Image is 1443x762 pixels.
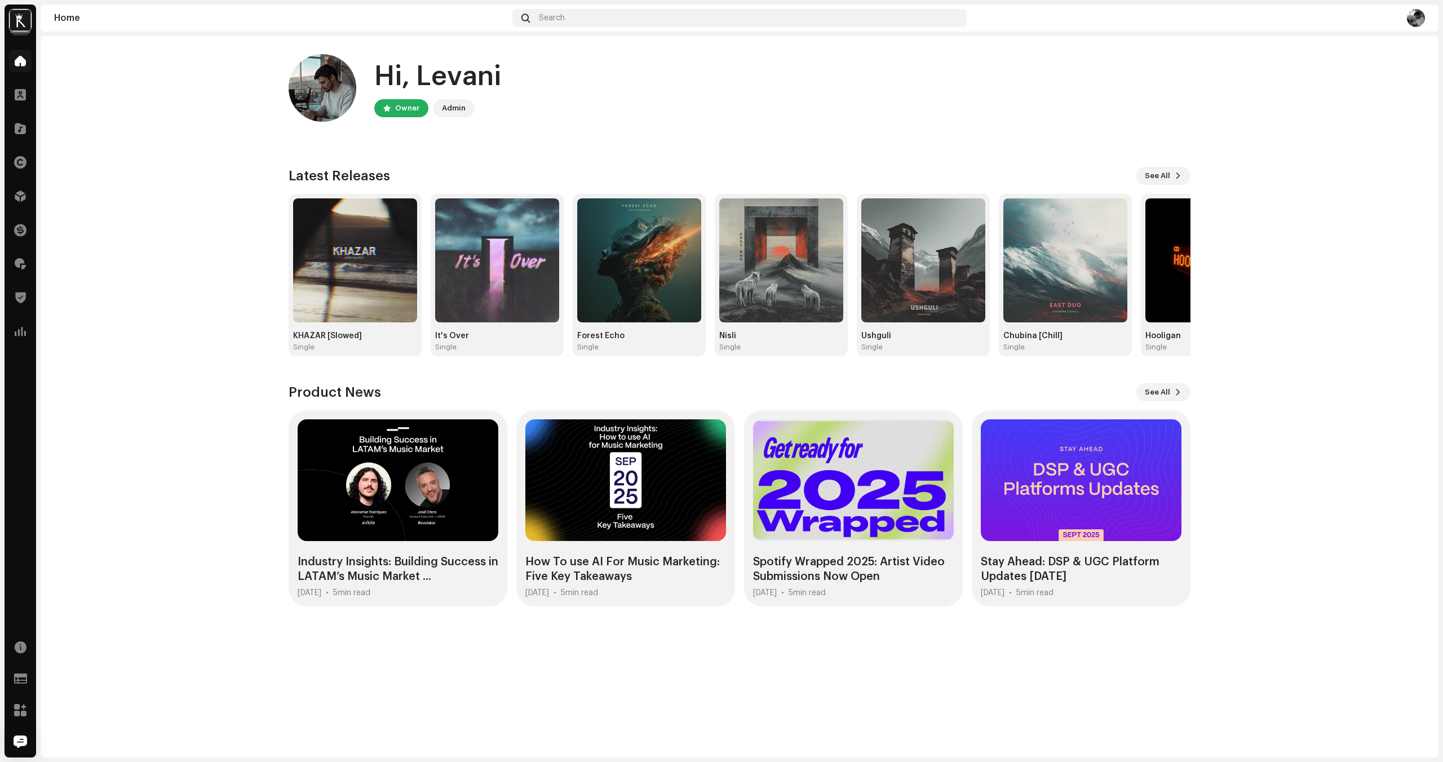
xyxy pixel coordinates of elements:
[981,555,1181,584] div: Stay Ahead: DSP & UGC Platform Updates [DATE]
[395,101,419,115] div: Owner
[326,588,329,597] div: •
[719,198,843,322] img: 1ea28496-abca-4d7a-bdc7-86e3f8c147f3
[1145,198,1269,322] img: 308ab0ab-6e77-40aa-9f59-535100b89601
[753,555,954,584] div: Spotify Wrapped 2025: Artist Video Submissions Now Open
[338,589,370,597] span: min read
[525,588,549,597] div: [DATE]
[1136,167,1190,185] button: See All
[7,728,34,755] div: Open Intercom Messenger
[442,101,466,115] div: Admin
[577,343,599,352] div: Single
[9,9,32,32] img: e9e70cf3-c49a-424f-98c5-fab0222053be
[289,383,381,401] h3: Product News
[293,331,417,340] div: KHAZAR [Slowed]
[719,343,741,352] div: Single
[289,54,356,122] img: e7e1c77d-7ac2-4e23-a9aa-5e1bb7bb2ada
[781,588,784,597] div: •
[1021,589,1054,597] span: min read
[861,331,985,340] div: Ushguli
[1003,331,1127,340] div: Chubina [Chill]
[565,589,598,597] span: min read
[54,14,508,23] div: Home
[293,343,315,352] div: Single
[1145,381,1170,404] span: See All
[793,589,826,597] span: min read
[1145,343,1167,352] div: Single
[577,331,701,340] div: Forest Echo
[333,588,370,597] div: 5
[289,167,390,185] h3: Latest Releases
[561,588,598,597] div: 5
[1003,343,1025,352] div: Single
[435,331,559,340] div: It's Over
[577,198,701,322] img: 38804214-92dc-44cc-9406-b171dd1db15f
[298,555,498,584] div: Industry Insights: Building Success in LATAM’s Music Market ...
[789,588,826,597] div: 5
[981,588,1004,597] div: [DATE]
[1016,588,1054,597] div: 5
[719,331,843,340] div: Nisli
[374,59,501,95] div: Hi, Levani
[435,343,457,352] div: Single
[1145,165,1170,187] span: See All
[435,198,559,322] img: 9411ba06-0883-4c12-85ed-3571cefd365f
[1145,331,1269,340] div: Hooligan
[1003,198,1127,322] img: c02ae051-2a25-48d1-bc44-aa93f1dba917
[1009,588,1012,597] div: •
[753,588,777,597] div: [DATE]
[554,588,556,597] div: •
[861,198,985,322] img: 6b7c873d-9dd1-4870-a601-b7a01f3fbd16
[861,343,883,352] div: Single
[1136,383,1190,401] button: See All
[539,14,565,23] span: Search
[525,555,726,584] div: How To use AI For Music Marketing: Five Key Takeaways
[1407,9,1425,27] img: e7e1c77d-7ac2-4e23-a9aa-5e1bb7bb2ada
[293,198,417,322] img: cceccee9-e606-4035-8ebc-40681c5ca725
[298,588,321,597] div: [DATE]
